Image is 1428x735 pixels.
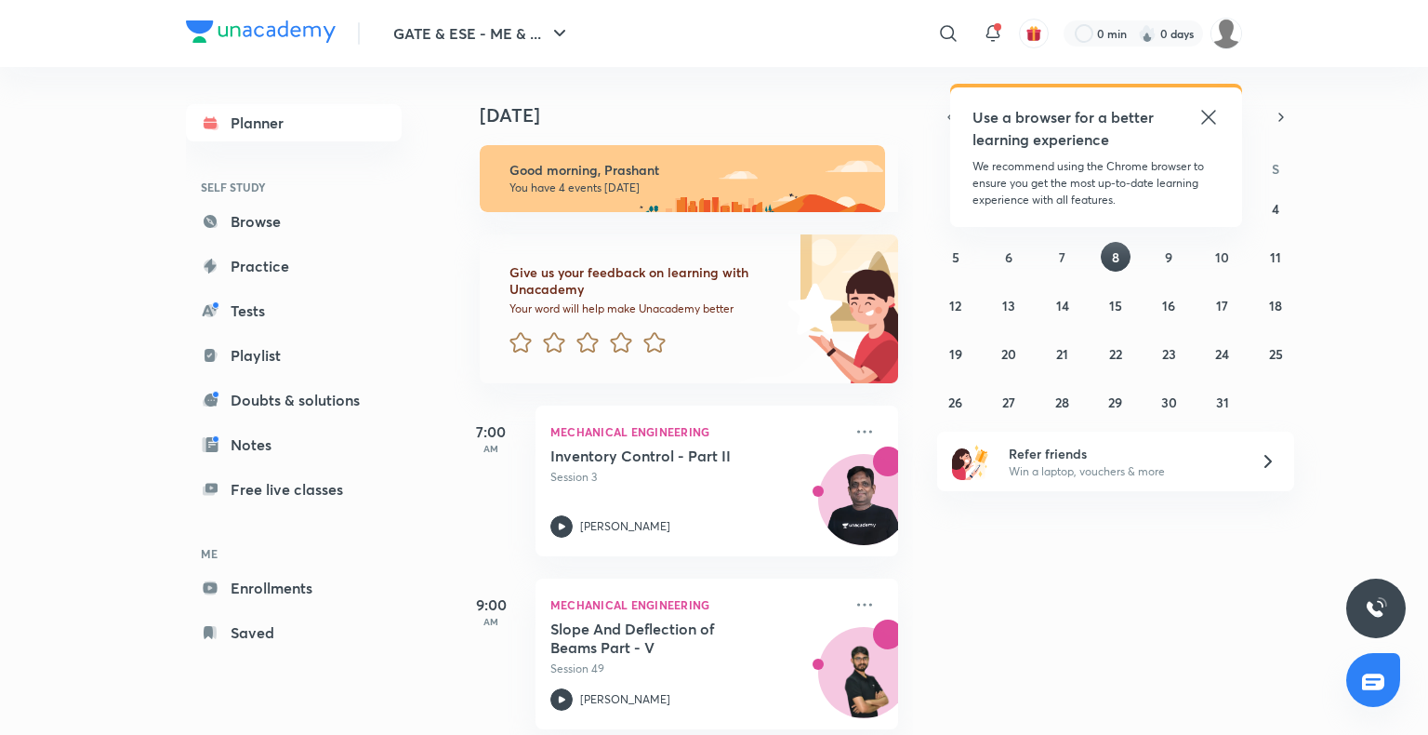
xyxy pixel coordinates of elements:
[1261,339,1290,368] button: October 25, 2025
[1109,297,1122,314] abbr: October 15, 2025
[1208,339,1237,368] button: October 24, 2025
[1055,394,1069,411] abbr: October 28, 2025
[941,339,971,368] button: October 19, 2025
[1019,19,1049,48] button: avatar
[509,162,868,179] h6: Good morning, Prashant
[480,104,917,127] h4: [DATE]
[1002,297,1015,314] abbr: October 13, 2025
[186,292,402,329] a: Tests
[580,518,670,535] p: [PERSON_NAME]
[819,464,908,554] img: Avatar
[1154,242,1183,272] button: October 9, 2025
[819,637,908,727] img: Avatar
[1059,248,1065,266] abbr: October 7, 2025
[1162,297,1175,314] abbr: October 16, 2025
[580,691,670,708] p: [PERSON_NAME]
[1005,248,1012,266] abbr: October 6, 2025
[550,421,842,443] p: Mechanical Engineering
[1056,297,1069,314] abbr: October 14, 2025
[454,616,528,627] p: AM
[941,387,971,417] button: October 26, 2025
[509,264,781,298] h6: Give us your feedback on learning with Unacademy
[382,15,582,52] button: GATE & ESE - ME & ...
[1215,345,1229,363] abbr: October 24, 2025
[948,394,962,411] abbr: October 26, 2025
[1270,248,1281,266] abbr: October 11, 2025
[1208,242,1237,272] button: October 10, 2025
[724,234,898,383] img: feedback_image
[1208,290,1237,320] button: October 17, 2025
[186,203,402,240] a: Browse
[1216,297,1228,314] abbr: October 17, 2025
[1261,194,1290,223] button: October 4, 2025
[1048,339,1078,368] button: October 21, 2025
[186,569,402,607] a: Enrollments
[1112,248,1119,266] abbr: October 8, 2025
[1272,200,1279,218] abbr: October 4, 2025
[1048,242,1078,272] button: October 7, 2025
[1162,345,1176,363] abbr: October 23, 2025
[1215,248,1229,266] abbr: October 10, 2025
[1101,387,1130,417] button: October 29, 2025
[949,345,962,363] abbr: October 19, 2025
[1161,394,1177,411] abbr: October 30, 2025
[1261,290,1290,320] button: October 18, 2025
[550,620,782,657] h5: Slope And Deflection of Beams Part - V
[1165,248,1172,266] abbr: October 9, 2025
[550,447,782,465] h5: Inventory Control - Part II
[186,171,402,203] h6: SELF STUDY
[509,180,868,195] p: You have 4 events [DATE]
[454,594,528,616] h5: 9:00
[550,594,842,616] p: Mechanical Engineering
[509,301,781,316] p: Your word will help make Unacademy better
[1365,597,1387,620] img: ttu
[1001,345,1016,363] abbr: October 20, 2025
[994,290,1024,320] button: October 13, 2025
[186,614,402,651] a: Saved
[186,426,402,463] a: Notes
[186,381,402,419] a: Doubts & solutions
[186,20,336,43] img: Company Logo
[1101,290,1130,320] button: October 15, 2025
[1109,345,1122,363] abbr: October 22, 2025
[1269,345,1283,363] abbr: October 25, 2025
[186,247,402,285] a: Practice
[454,421,528,443] h5: 7:00
[1210,18,1242,49] img: Prashant Kumar
[972,106,1157,151] h5: Use a browser for a better learning experience
[941,290,971,320] button: October 12, 2025
[994,387,1024,417] button: October 27, 2025
[186,471,402,508] a: Free live classes
[1101,339,1130,368] button: October 22, 2025
[186,337,402,374] a: Playlist
[550,469,842,486] p: Session 3
[949,297,961,314] abbr: October 12, 2025
[972,158,1220,208] p: We recommend using the Chrome browser to ensure you get the most up-to-date learning experience w...
[952,443,989,480] img: referral
[1048,290,1078,320] button: October 14, 2025
[952,248,959,266] abbr: October 5, 2025
[186,104,402,141] a: Planner
[1138,24,1157,43] img: streak
[550,661,842,677] p: Session 49
[1056,345,1068,363] abbr: October 21, 2025
[480,145,885,212] img: morning
[186,538,402,569] h6: ME
[994,339,1024,368] button: October 20, 2025
[186,20,336,47] a: Company Logo
[1216,394,1229,411] abbr: October 31, 2025
[994,242,1024,272] button: October 6, 2025
[1101,242,1130,272] button: October 8, 2025
[1154,290,1183,320] button: October 16, 2025
[1009,463,1237,480] p: Win a laptop, vouchers & more
[1009,444,1237,463] h6: Refer friends
[1261,242,1290,272] button: October 11, 2025
[1048,387,1078,417] button: October 28, 2025
[941,242,971,272] button: October 5, 2025
[1108,394,1122,411] abbr: October 29, 2025
[1269,297,1282,314] abbr: October 18, 2025
[1002,394,1015,411] abbr: October 27, 2025
[1272,160,1279,178] abbr: Saturday
[454,443,528,454] p: AM
[1025,25,1042,42] img: avatar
